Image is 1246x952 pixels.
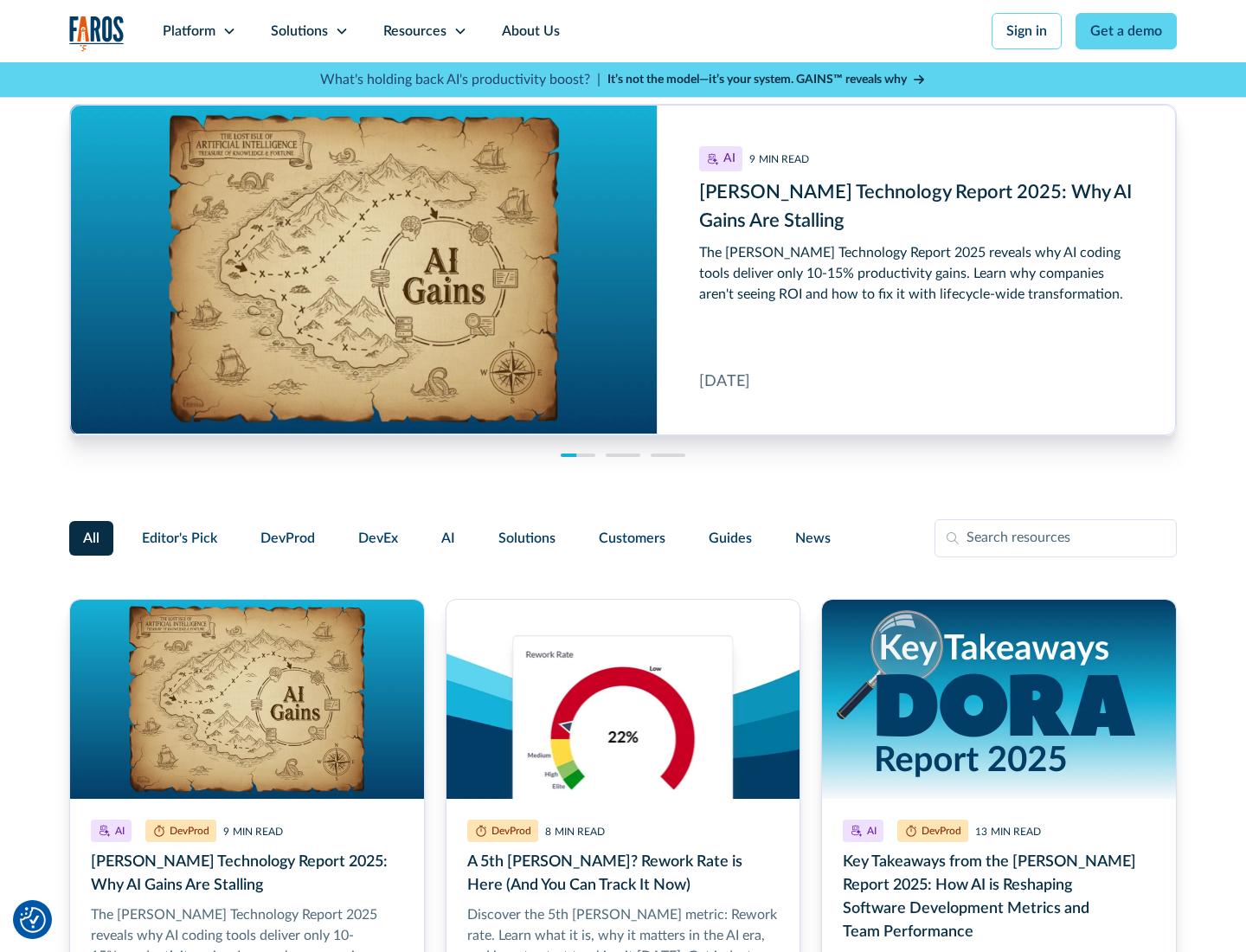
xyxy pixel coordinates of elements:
[20,907,46,933] button: Cookie Settings
[822,600,1176,799] img: Key takeaways from the DORA Report 2025
[142,528,217,549] span: Editor's Pick
[709,528,752,549] span: Guides
[441,528,455,549] span: AI
[69,16,125,51] img: Logo of the analytics and reporting company Faros.
[271,21,328,42] div: Solutions
[69,16,125,51] a: home
[70,600,424,799] img: Treasure map to the lost isle of artificial intelligence
[70,105,1176,435] div: cms-link
[383,21,446,42] div: Resources
[69,519,1177,557] form: Filter Form
[1076,13,1177,49] a: Get a demo
[992,13,1062,49] a: Sign in
[446,600,800,799] img: A semicircular gauge chart titled “Rework Rate.” The needle points to 22%, which falls in the red...
[163,21,215,42] div: Platform
[320,69,601,90] p: What's holding back AI's productivity boost? |
[607,71,926,89] a: It’s not the model—it’s your system. GAINS™ reveals why
[83,528,100,549] span: All
[599,528,665,549] span: Customers
[607,74,907,86] strong: It’s not the model—it’s your system. GAINS™ reveals why
[498,528,556,549] span: Solutions
[358,528,398,549] span: DevEx
[70,105,1176,435] a: Bain Technology Report 2025: Why AI Gains Are Stalling
[795,528,831,549] span: News
[260,528,315,549] span: DevProd
[20,907,46,933] img: Revisit consent button
[934,519,1177,557] input: Search resources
